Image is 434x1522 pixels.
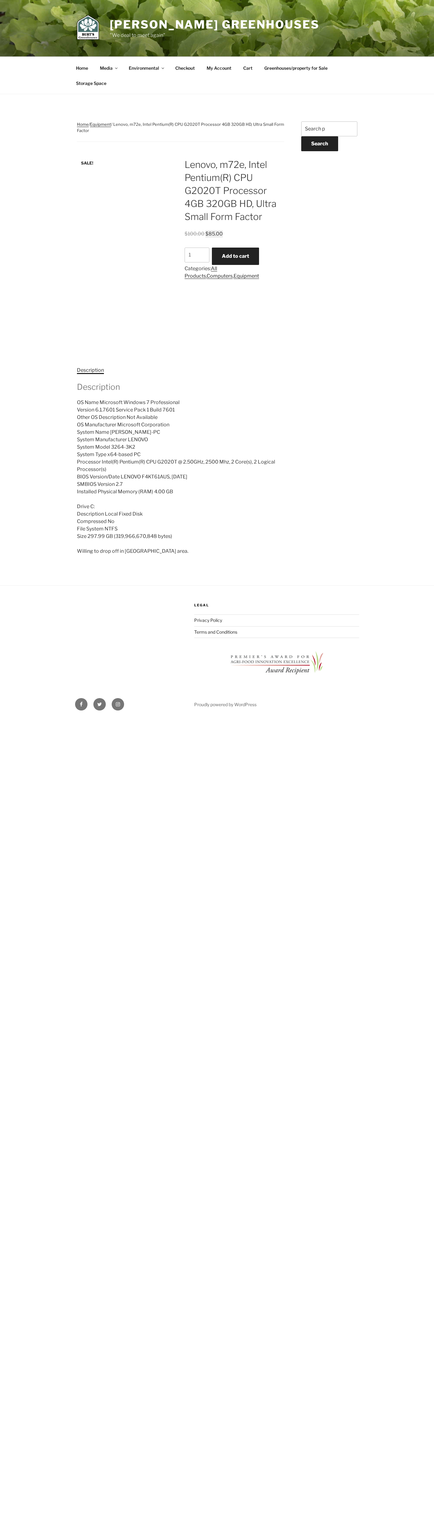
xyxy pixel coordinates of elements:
aside: Blog Sidebar [301,121,357,173]
nav: Top Menu [71,60,364,91]
input: Search products… [301,121,357,136]
input: Product quantity [185,248,209,262]
a: [PERSON_NAME] Greenhouses [110,18,320,31]
p: Drive C: Description Local Fixed Disk Compressed No File System NTFS Size 297.99 GB (319,966,670,... [77,503,284,540]
nav: Footer Social Links Menu [75,698,177,713]
span: Sale! [77,158,97,168]
button: Search [301,136,338,151]
a: Home [71,60,94,76]
p: Willing to drop off in [GEOGRAPHIC_DATA] area. [77,548,284,555]
aside: Footer [75,594,359,698]
img: Burt's Greenhouses [77,15,99,40]
p: OS Name Microsoft Windows 7 Professional Version 6.1.7601 Service Pack 1 Build 7601 Other OS Desc... [77,399,284,495]
a: Checkout [170,60,200,76]
span: $ [185,231,188,237]
a: Proudly powered by WordPress [194,702,257,707]
a: Cart [238,60,258,76]
p: "We deal to meet again" [110,32,320,39]
a: Terms and Conditions [194,629,237,635]
a: Environmental [123,60,169,76]
a: Description [77,367,104,373]
a: Computers [207,273,233,279]
a: My Account [201,60,237,76]
bdi: 85.00 [205,231,223,237]
a: Home [77,122,89,127]
h2: Legal [194,603,359,608]
a: Storage Space [71,76,112,91]
h2: Description [77,381,284,393]
nav: Legal [194,614,359,638]
a: All Products [185,266,217,279]
a: Equipment [234,273,259,279]
span: $ [205,231,208,237]
h1: Lenovo, m72e, Intel Pentium(R) CPU G2020T Processor 4GB 320GB HD, Ultra Small Form Factor [185,158,284,223]
span: Categories: , , [185,266,259,279]
nav: Breadcrumb [77,121,284,142]
button: Add to cart [212,248,259,265]
bdi: 100.00 [185,231,204,237]
a: Media [95,60,123,76]
a: Privacy Policy [194,618,222,623]
a: Equipment [90,122,111,127]
a: Greenhouses/property for Sale [259,60,333,76]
